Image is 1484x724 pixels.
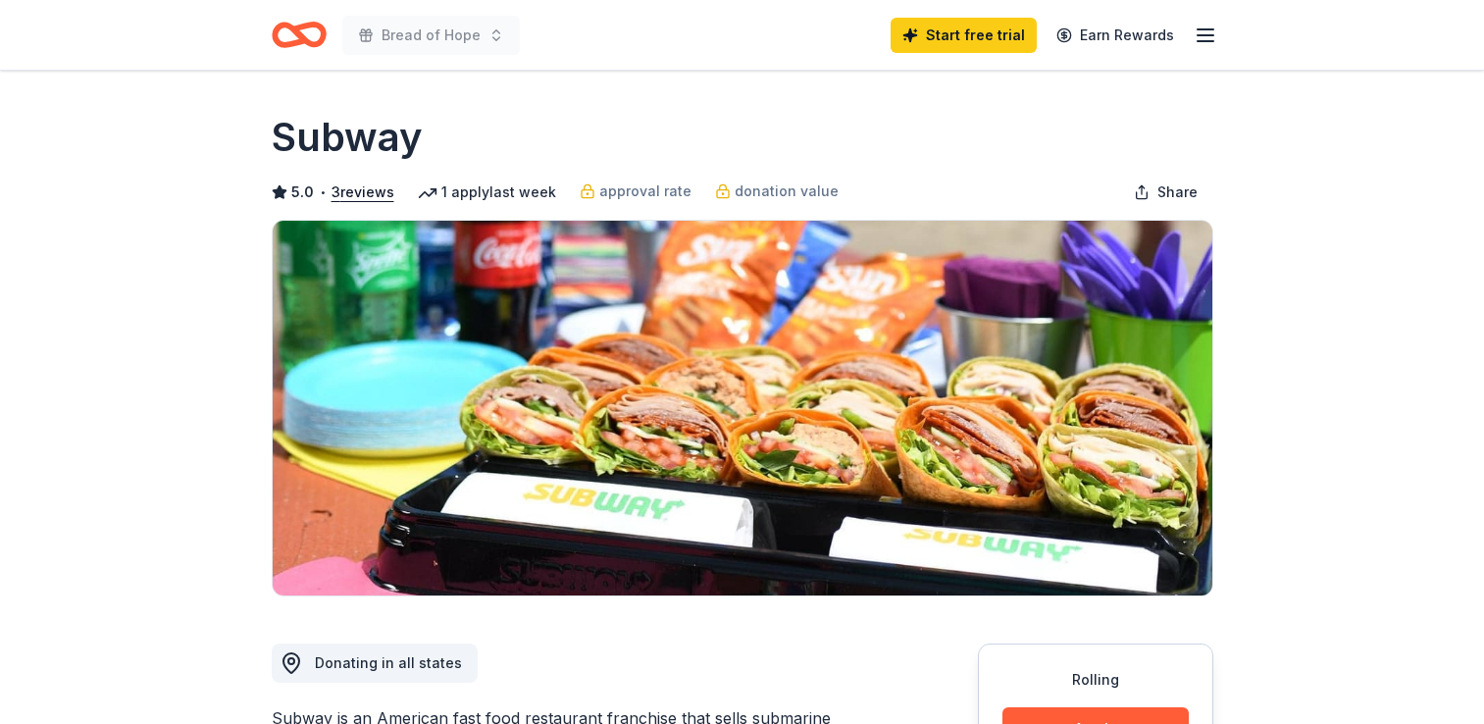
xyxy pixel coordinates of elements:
a: Start free trial [891,18,1037,53]
span: Donating in all states [315,654,462,671]
div: 1 apply last week [418,181,556,204]
a: Home [272,12,327,58]
h1: Subway [272,110,423,165]
div: Rolling [1002,668,1189,692]
button: 3reviews [332,181,394,204]
button: Bread of Hope [342,16,520,55]
a: Earn Rewards [1045,18,1186,53]
span: 5.0 [291,181,314,204]
span: approval rate [599,180,691,203]
span: Bread of Hope [382,24,481,47]
a: approval rate [580,180,691,203]
span: Share [1157,181,1198,204]
span: • [319,184,326,200]
a: donation value [715,180,839,203]
span: donation value [735,180,839,203]
button: Share [1118,173,1213,212]
img: Image for Subway [273,221,1212,595]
